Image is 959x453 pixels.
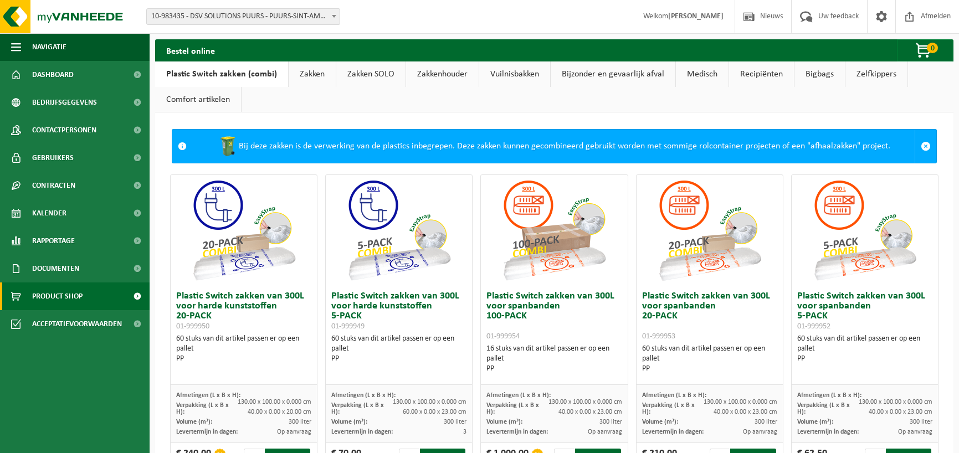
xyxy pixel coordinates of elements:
span: 130.00 x 100.00 x 0.000 cm [859,399,932,405]
span: 300 liter [599,419,622,425]
img: 01-999953 [654,175,765,286]
span: Verpakking (L x B x H): [486,402,539,415]
div: 60 stuks van dit artikel passen er op een pallet [797,334,932,364]
a: Sluit melding [915,130,936,163]
div: 60 stuks van dit artikel passen er op een pallet [176,334,311,364]
span: 40.00 x 0.00 x 23.00 cm [714,409,777,415]
span: 40.00 x 0.00 x 20.00 cm [248,409,311,415]
span: Product Shop [32,282,83,310]
button: 0 [897,39,952,61]
span: Bedrijfsgegevens [32,89,97,116]
img: 01-999950 [188,175,299,286]
span: 01-999953 [642,332,675,341]
img: 01-999954 [499,175,609,286]
span: 300 liter [910,419,932,425]
span: Levertermijn in dagen: [486,429,548,435]
div: PP [642,364,777,374]
span: Levertermijn in dagen: [642,429,704,435]
h2: Bestel online [155,39,226,61]
a: Vuilnisbakken [479,61,550,87]
div: PP [176,354,311,364]
span: Volume (m³): [642,419,678,425]
a: Bigbags [794,61,845,87]
span: Op aanvraag [743,429,777,435]
span: 40.00 x 0.00 x 23.00 cm [869,409,932,415]
a: Zelfkippers [845,61,907,87]
span: Op aanvraag [588,429,622,435]
span: Op aanvraag [898,429,932,435]
span: 40.00 x 0.00 x 23.00 cm [558,409,622,415]
span: Volume (m³): [797,419,833,425]
span: Documenten [32,255,79,282]
span: 10-983435 - DSV SOLUTIONS PUURS - PUURS-SINT-AMANDS [147,9,340,24]
a: Medisch [676,61,729,87]
span: Dashboard [32,61,74,89]
span: Contactpersonen [32,116,96,144]
span: Gebruikers [32,144,74,172]
a: Zakken SOLO [336,61,406,87]
span: 0 [927,43,938,53]
span: Volume (m³): [176,419,212,425]
span: 130.00 x 100.00 x 0.000 cm [548,399,622,405]
span: Op aanvraag [277,429,311,435]
span: Volume (m³): [331,419,367,425]
div: PP [797,354,932,364]
h3: Plastic Switch zakken van 300L voor spanbanden 100-PACK [486,291,622,341]
span: Levertermijn in dagen: [797,429,859,435]
span: Contracten [32,172,75,199]
span: Afmetingen (L x B x H): [486,392,551,399]
span: Volume (m³): [486,419,522,425]
span: 300 liter [444,419,466,425]
span: 01-999950 [176,322,209,331]
span: Afmetingen (L x B x H): [797,392,861,399]
span: Acceptatievoorwaarden [32,310,122,338]
span: 01-999952 [797,322,830,331]
span: Verpakking (L x B x H): [642,402,695,415]
span: Kalender [32,199,66,227]
div: Bij deze zakken is de verwerking van de plastics inbegrepen. Deze zakken kunnen gecombineerd gebr... [192,130,915,163]
span: 130.00 x 100.00 x 0.000 cm [238,399,311,405]
span: Rapportage [32,227,75,255]
span: 60.00 x 0.00 x 23.00 cm [403,409,466,415]
span: 300 liter [755,419,777,425]
div: 60 stuks van dit artikel passen er op een pallet [642,344,777,374]
a: Plastic Switch zakken (combi) [155,61,288,87]
span: Levertermijn in dagen: [331,429,393,435]
span: 01-999954 [486,332,520,341]
span: 130.00 x 100.00 x 0.000 cm [393,399,466,405]
img: 01-999952 [809,175,920,286]
span: 01-999949 [331,322,365,331]
img: WB-0240-HPE-GN-50.png [217,135,239,157]
a: Bijzonder en gevaarlijk afval [551,61,675,87]
h3: Plastic Switch zakken van 300L voor harde kunststoffen 20-PACK [176,291,311,331]
div: PP [486,364,622,374]
a: Comfort artikelen [155,87,241,112]
span: Navigatie [32,33,66,61]
div: 60 stuks van dit artikel passen er op een pallet [331,334,466,364]
span: Afmetingen (L x B x H): [176,392,240,399]
img: 01-999949 [343,175,454,286]
div: 16 stuks van dit artikel passen er op een pallet [486,344,622,374]
strong: [PERSON_NAME] [668,12,724,20]
a: Recipiënten [729,61,794,87]
span: Verpakking (L x B x H): [331,402,384,415]
div: PP [331,354,466,364]
span: Levertermijn in dagen: [176,429,238,435]
a: Zakkenhouder [406,61,479,87]
a: Zakken [289,61,336,87]
span: 3 [463,429,466,435]
h3: Plastic Switch zakken van 300L voor harde kunststoffen 5-PACK [331,291,466,331]
span: 130.00 x 100.00 x 0.000 cm [704,399,777,405]
span: 10-983435 - DSV SOLUTIONS PUURS - PUURS-SINT-AMANDS [146,8,340,25]
span: Verpakking (L x B x H): [176,402,229,415]
span: Verpakking (L x B x H): [797,402,850,415]
span: Afmetingen (L x B x H): [331,392,396,399]
span: Afmetingen (L x B x H): [642,392,706,399]
h3: Plastic Switch zakken van 300L voor spanbanden 20-PACK [642,291,777,341]
h3: Plastic Switch zakken van 300L voor spanbanden 5-PACK [797,291,932,331]
span: 300 liter [289,419,311,425]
